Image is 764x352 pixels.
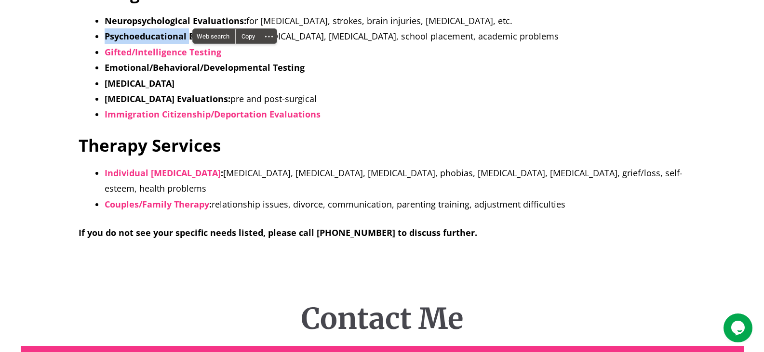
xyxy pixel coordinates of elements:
strong: If you do not see your specific needs listed, please call [PHONE_NUMBER] to discuss further. [79,227,477,238]
li: relationship issues, divorce, communication, parenting training, adjustment difficulties [105,196,686,212]
li: [MEDICAL_DATA], [MEDICAL_DATA], [MEDICAL_DATA], phobias, [MEDICAL_DATA], [MEDICAL_DATA], grief/lo... [105,165,686,196]
strong: [MEDICAL_DATA] [105,78,174,89]
h2: Therapy Services [79,135,686,156]
a: Couples/Family Therapy [105,198,209,210]
iframe: chat widget [724,313,754,342]
h1: Contact Me [21,301,744,336]
div: Copy [236,29,261,43]
strong: Psychoeducational Evaluations: [105,30,242,42]
strong: Neuropsychological Evaluations: [105,15,246,26]
li: for [MEDICAL_DATA], strokes, brain injuries, [MEDICAL_DATA], etc. [105,13,686,28]
li: pre and post-surgical [105,91,686,106]
a: Gifted/Intelligence Testing [105,46,221,58]
strong: Emotional/Behavioral/Developmental Testing [105,62,305,73]
strong: : [105,198,212,210]
li: for [MEDICAL_DATA], [MEDICAL_DATA], school placement, academic problems [105,28,686,44]
strong: [MEDICAL_DATA] Evaluations: [105,93,230,104]
span: Web search [193,29,235,43]
a: Individual [MEDICAL_DATA] [105,167,221,179]
strong: : [105,167,223,179]
a: Immigration Citizenship/Deportation Evaluations [105,108,321,120]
